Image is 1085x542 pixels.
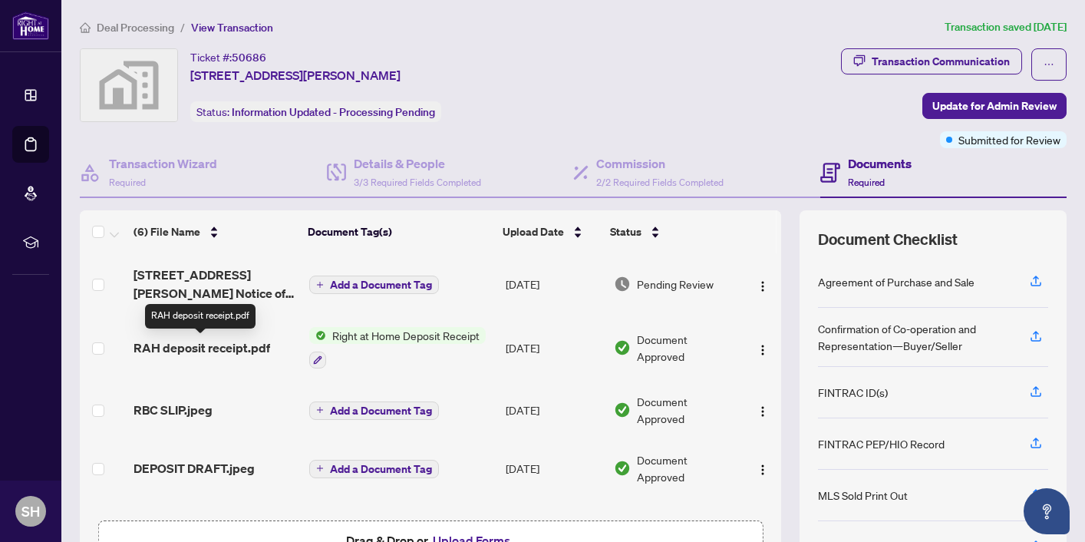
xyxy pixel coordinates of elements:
span: 3/3 Required Fields Completed [354,177,481,188]
div: Status: [190,101,441,122]
span: Document Approved [637,451,737,485]
img: Logo [757,464,769,476]
h4: Commission [596,154,724,173]
button: Add a Document Tag [309,400,439,420]
button: Logo [750,456,775,481]
div: Ticket #: [190,48,266,66]
th: Status [604,210,739,253]
span: Document Approved [637,393,737,427]
span: plus [316,281,324,289]
th: (6) File Name [127,210,302,253]
div: MLS Sold Print Out [818,487,908,504]
span: plus [316,406,324,414]
button: Status IconRight at Home Deposit Receipt [309,327,486,368]
span: ellipsis [1044,59,1054,70]
button: Add a Document Tag [309,460,439,478]
img: Document Status [614,460,631,477]
div: FINTRAC PEP/HIO Record [818,435,945,452]
span: Update for Admin Review [932,94,1057,118]
div: Agreement of Purchase and Sale [818,273,975,290]
span: [STREET_ADDRESS][PERSON_NAME] [190,66,401,84]
span: Submitted for Review [958,131,1060,148]
button: Open asap [1024,488,1070,534]
td: [DATE] [500,253,608,315]
span: [STREET_ADDRESS][PERSON_NAME] Notice of Fulfillment FINAL.pdf [134,266,297,302]
img: Status Icon [309,327,326,344]
span: Deal Processing [97,21,174,35]
td: [DATE] [500,439,608,497]
td: [DATE] [500,315,608,381]
button: Add a Document Tag [309,402,439,420]
span: Document Checklist [818,229,958,250]
th: Document Tag(s) [302,210,496,253]
span: Add a Document Tag [330,405,432,416]
button: Logo [750,335,775,360]
div: Transaction Communication [872,49,1010,74]
span: (6) File Name [134,223,200,240]
li: / [180,18,185,36]
h4: Details & People [354,154,481,173]
span: Document Approved [637,331,737,365]
span: RAH deposit receipt.pdf [134,339,270,357]
span: 2/2 Required Fields Completed [596,177,724,188]
span: Add a Document Tag [330,464,432,474]
img: Document Status [614,276,631,292]
article: Transaction saved [DATE] [945,18,1067,36]
img: Document Status [614,339,631,356]
span: DEPOSIT DRAFT.jpeg [134,459,255,478]
span: Status [610,223,641,240]
h4: Documents [848,154,912,173]
button: Update for Admin Review [922,93,1067,119]
span: 50686 [232,51,266,64]
th: Upload Date [496,210,604,253]
span: Right at Home Deposit Receipt [326,327,486,344]
img: Logo [757,280,769,292]
button: Logo [750,272,775,296]
img: logo [12,12,49,40]
button: Transaction Communication [841,48,1022,74]
button: Logo [750,398,775,422]
div: FINTRAC ID(s) [818,384,888,401]
div: RAH deposit receipt.pdf [145,304,256,329]
img: Logo [757,344,769,356]
img: Document Status [614,402,631,418]
span: View Transaction [191,21,273,35]
img: svg%3e [81,49,177,121]
span: home [80,22,91,33]
span: RBC SLIP.jpeg [134,401,213,419]
button: Add a Document Tag [309,458,439,478]
button: Add a Document Tag [309,276,439,294]
span: Information Updated - Processing Pending [232,105,435,119]
span: Add a Document Tag [330,279,432,290]
span: Required [848,177,885,188]
td: [DATE] [500,381,608,439]
div: Confirmation of Co-operation and Representation—Buyer/Seller [818,320,1011,354]
span: SH [21,501,40,522]
span: Upload Date [503,223,564,240]
button: Add a Document Tag [309,275,439,295]
span: Pending Review [637,276,714,292]
span: Required [109,177,146,188]
h4: Transaction Wizard [109,154,217,173]
img: Logo [757,405,769,418]
span: plus [316,464,324,472]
